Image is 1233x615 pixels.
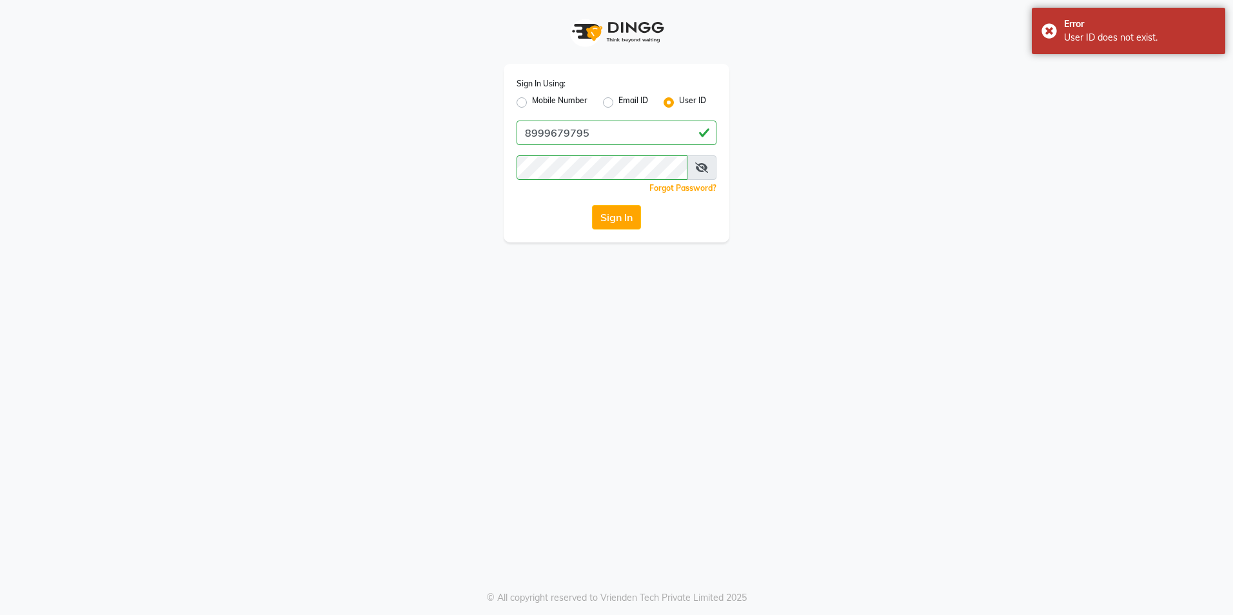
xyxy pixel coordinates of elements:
label: User ID [679,95,706,110]
label: Mobile Number [532,95,587,110]
label: Sign In Using: [517,78,566,90]
label: Email ID [618,95,648,110]
button: Sign In [592,205,641,229]
img: logo1.svg [565,13,668,51]
input: Username [517,155,687,180]
a: Forgot Password? [649,183,716,193]
div: Error [1064,17,1216,31]
div: User ID does not exist. [1064,31,1216,44]
input: Username [517,121,716,145]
